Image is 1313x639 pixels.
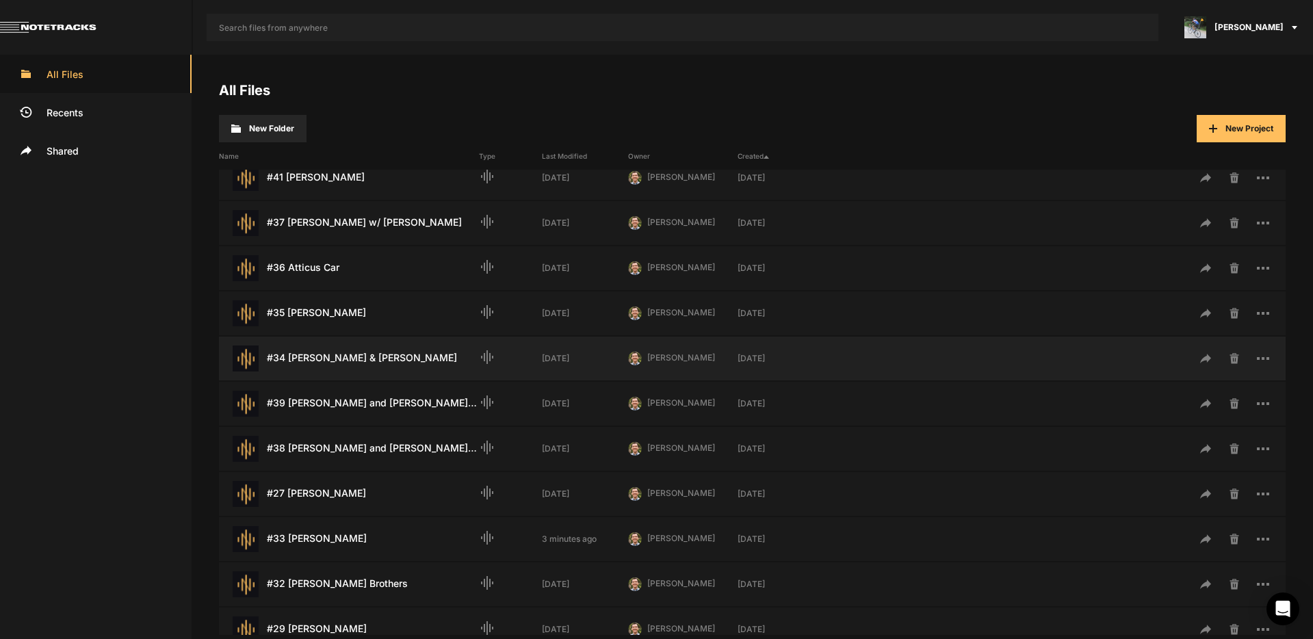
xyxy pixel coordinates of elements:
div: [DATE] [738,578,824,590]
div: [DATE] [738,623,824,636]
img: 424769395311cb87e8bb3f69157a6d24 [628,487,642,501]
div: [DATE] [738,262,824,274]
div: [DATE] [738,217,824,229]
div: #41 [PERSON_NAME] [219,165,479,191]
img: star-track.png [233,436,259,462]
mat-icon: Audio [479,530,495,546]
div: [DATE] [738,352,824,365]
div: #32 [PERSON_NAME] Brothers [219,571,479,597]
img: ACg8ocLxXzHjWyafR7sVkIfmxRufCxqaSAR27SDjuE-ggbMy1qqdgD8=s96-c [1184,16,1206,38]
span: [PERSON_NAME] [647,352,715,363]
div: [DATE] [738,172,824,184]
img: 424769395311cb87e8bb3f69157a6d24 [628,442,642,456]
div: [DATE] [738,397,824,410]
img: star-track.png [233,391,259,417]
div: [DATE] [542,352,628,365]
mat-icon: Audio [479,575,495,591]
div: #27 [PERSON_NAME] [219,481,479,507]
input: Search files from anywhere [207,14,1158,41]
span: [PERSON_NAME] [647,623,715,634]
div: #36 Atticus Car [219,255,479,281]
mat-icon: Audio [479,168,495,185]
mat-icon: Audio [479,484,495,501]
img: 424769395311cb87e8bb3f69157a6d24 [628,171,642,185]
img: 424769395311cb87e8bb3f69157a6d24 [628,623,642,636]
div: #38 [PERSON_NAME] and [PERSON_NAME] PT. 1 [219,436,479,462]
div: [DATE] [542,578,628,590]
span: [PERSON_NAME] [647,172,715,182]
img: star-track.png [233,526,259,552]
div: [DATE] [738,443,824,455]
img: star-track.png [233,300,259,326]
span: [PERSON_NAME] [647,578,715,588]
div: [DATE] [738,533,824,545]
div: Last Modified [542,151,628,161]
span: [PERSON_NAME] [647,307,715,317]
img: star-track.png [233,255,259,281]
div: [DATE] [542,397,628,410]
div: [DATE] [542,262,628,274]
span: [PERSON_NAME] [647,533,715,543]
div: #35 [PERSON_NAME] [219,300,479,326]
mat-icon: Audio [479,439,495,456]
button: New Folder [219,115,307,142]
img: 424769395311cb87e8bb3f69157a6d24 [628,577,642,591]
span: [PERSON_NAME] [647,443,715,453]
div: [DATE] [542,623,628,636]
span: [PERSON_NAME] [647,217,715,227]
img: star-track.png [233,481,259,507]
div: [DATE] [542,217,628,229]
div: #33 [PERSON_NAME] [219,526,479,552]
div: [DATE] [542,443,628,455]
img: 424769395311cb87e8bb3f69157a6d24 [628,307,642,320]
div: [DATE] [542,488,628,500]
div: Name [219,151,479,161]
img: star-track.png [233,345,259,371]
img: 424769395311cb87e8bb3f69157a6d24 [628,216,642,230]
span: [PERSON_NAME] [647,488,715,498]
span: [PERSON_NAME] [647,397,715,408]
img: 424769395311cb87e8bb3f69157a6d24 [628,261,642,275]
div: [DATE] [542,172,628,184]
mat-icon: Audio [479,304,495,320]
span: New Project [1225,123,1273,133]
img: 424769395311cb87e8bb3f69157a6d24 [628,532,642,546]
mat-icon: Audio [479,349,495,365]
div: Created [738,151,824,161]
img: star-track.png [233,165,259,191]
img: 424769395311cb87e8bb3f69157a6d24 [628,352,642,365]
img: star-track.png [233,571,259,597]
div: Owner [628,151,738,161]
span: [PERSON_NAME] [1214,21,1284,34]
img: 424769395311cb87e8bb3f69157a6d24 [628,397,642,410]
div: Type [479,151,542,161]
div: [DATE] [542,307,628,319]
mat-icon: Audio [479,213,495,230]
div: #37 [PERSON_NAME] w/ [PERSON_NAME] [219,210,479,236]
a: All Files [219,82,270,99]
img: star-track.png [233,210,259,236]
div: [DATE] [738,307,824,319]
div: 3 minutes ago [542,533,628,545]
span: [PERSON_NAME] [647,262,715,272]
mat-icon: Audio [479,259,495,275]
mat-icon: Audio [479,620,495,636]
div: [DATE] [738,488,824,500]
div: #34 [PERSON_NAME] & [PERSON_NAME] [219,345,479,371]
button: New Project [1197,115,1286,142]
div: #39 [PERSON_NAME] and [PERSON_NAME] PT. 2 [219,391,479,417]
div: Open Intercom Messenger [1266,592,1299,625]
mat-icon: Audio [479,394,495,410]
